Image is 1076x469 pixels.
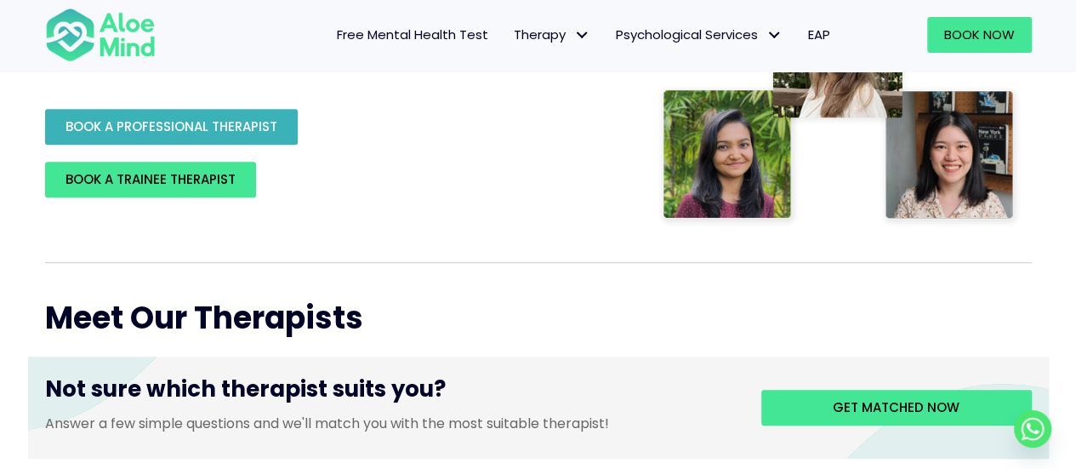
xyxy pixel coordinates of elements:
span: Meet Our Therapists [45,296,363,340]
a: Get matched now [761,390,1032,426]
h3: Not sure which therapist suits you? [45,374,736,413]
span: Free Mental Health Test [337,26,488,43]
span: Psychological Services [616,26,783,43]
a: TherapyTherapy: submenu [501,17,603,53]
span: Get matched now [833,398,959,416]
a: BOOK A PROFESSIONAL THERAPIST [45,109,298,145]
span: Book Now [944,26,1015,43]
img: Aloe mind Logo [45,7,156,63]
a: EAP [795,17,843,53]
span: Therapy: submenu [570,23,595,48]
a: BOOK A TRAINEE THERAPIST [45,162,256,197]
span: EAP [808,26,830,43]
span: BOOK A TRAINEE THERAPIST [65,170,236,188]
a: Whatsapp [1014,410,1051,448]
p: Answer a few simple questions and we'll match you with the most suitable therapist! [45,414,736,433]
a: Book Now [927,17,1032,53]
a: Psychological ServicesPsychological Services: submenu [603,17,795,53]
span: BOOK A PROFESSIONAL THERAPIST [65,117,277,135]
span: Psychological Services: submenu [762,23,787,48]
span: Therapy [514,26,590,43]
nav: Menu [178,17,843,53]
a: Free Mental Health Test [324,17,501,53]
